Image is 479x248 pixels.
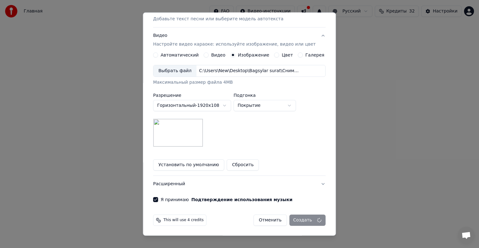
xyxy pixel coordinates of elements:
button: Отменить [254,215,287,226]
label: Цвет [282,53,293,57]
div: Максимальный размер файла 4MB [153,79,326,86]
p: Настройте видео караоке: используйте изображение, видео или цвет [153,41,316,47]
button: Текст песниДобавьте текст песни или выберите модель автотекста [153,2,326,27]
button: Расширенный [153,176,326,192]
div: Выбрать файл [153,65,196,77]
button: Я принимаю [191,197,293,202]
button: Сбросить [227,159,259,171]
label: Разрешение [153,93,231,97]
button: ВидеоНастройте видео караоке: используйте изображение, видео или цвет [153,27,326,52]
label: Подгонка [234,93,296,97]
div: C:\Users\New\Desktop\Bagsylar surat\Снимок экрана (11).png [196,68,302,74]
div: ВидеоНастройте видео караоке: используйте изображение, видео или цвет [153,52,326,176]
span: This will use 4 credits [163,218,204,223]
div: Видео [153,32,316,47]
button: Установить по умолчанию [153,159,224,171]
label: Видео [211,53,225,57]
label: Галерея [306,53,325,57]
label: Изображение [238,53,269,57]
label: Я принимаю [161,197,293,202]
label: Автоматический [161,53,199,57]
p: Добавьте текст песни или выберите модель автотекста [153,16,283,22]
